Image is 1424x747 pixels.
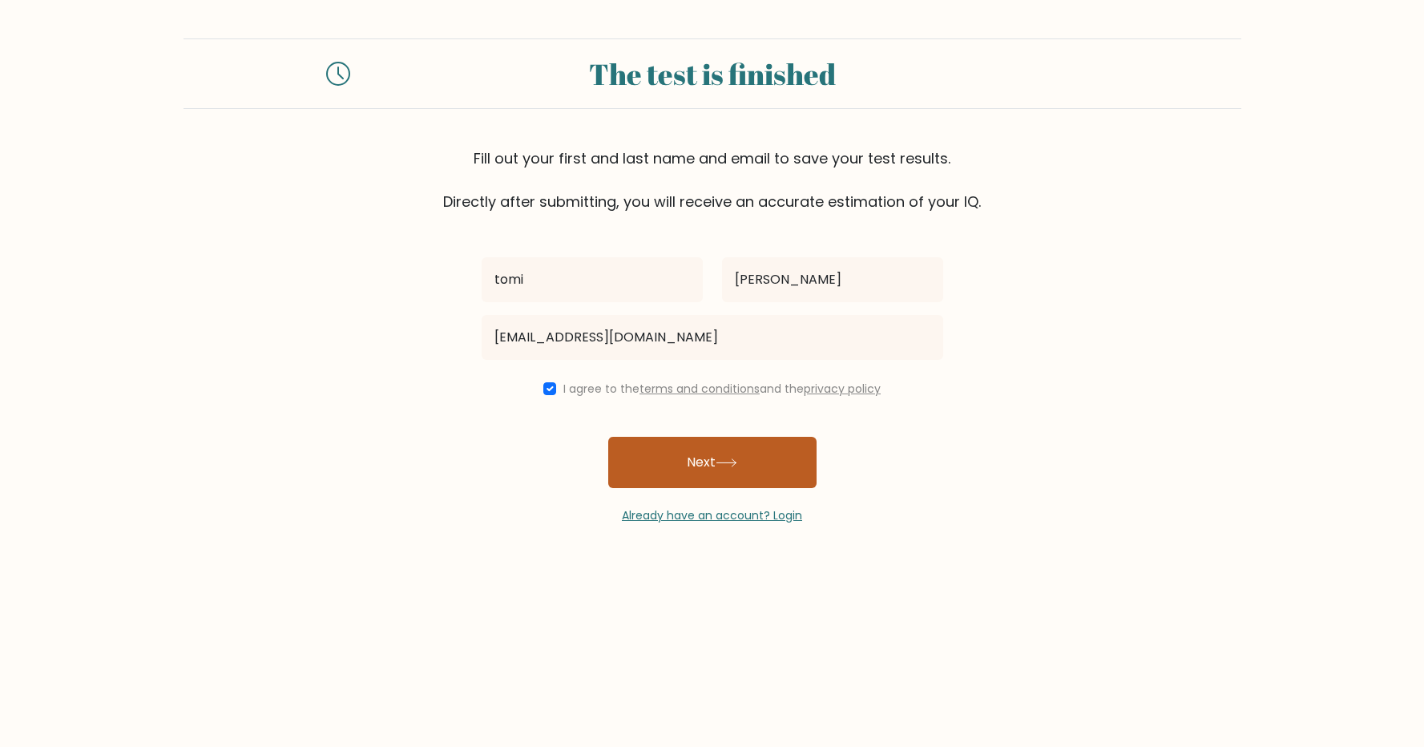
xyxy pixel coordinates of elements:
[369,52,1055,95] div: The test is finished
[722,257,943,302] input: Last name
[608,437,817,488] button: Next
[184,147,1241,212] div: Fill out your first and last name and email to save your test results. Directly after submitting,...
[622,507,802,523] a: Already have an account? Login
[482,315,943,360] input: Email
[639,381,760,397] a: terms and conditions
[804,381,881,397] a: privacy policy
[482,257,703,302] input: First name
[563,381,881,397] label: I agree to the and the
